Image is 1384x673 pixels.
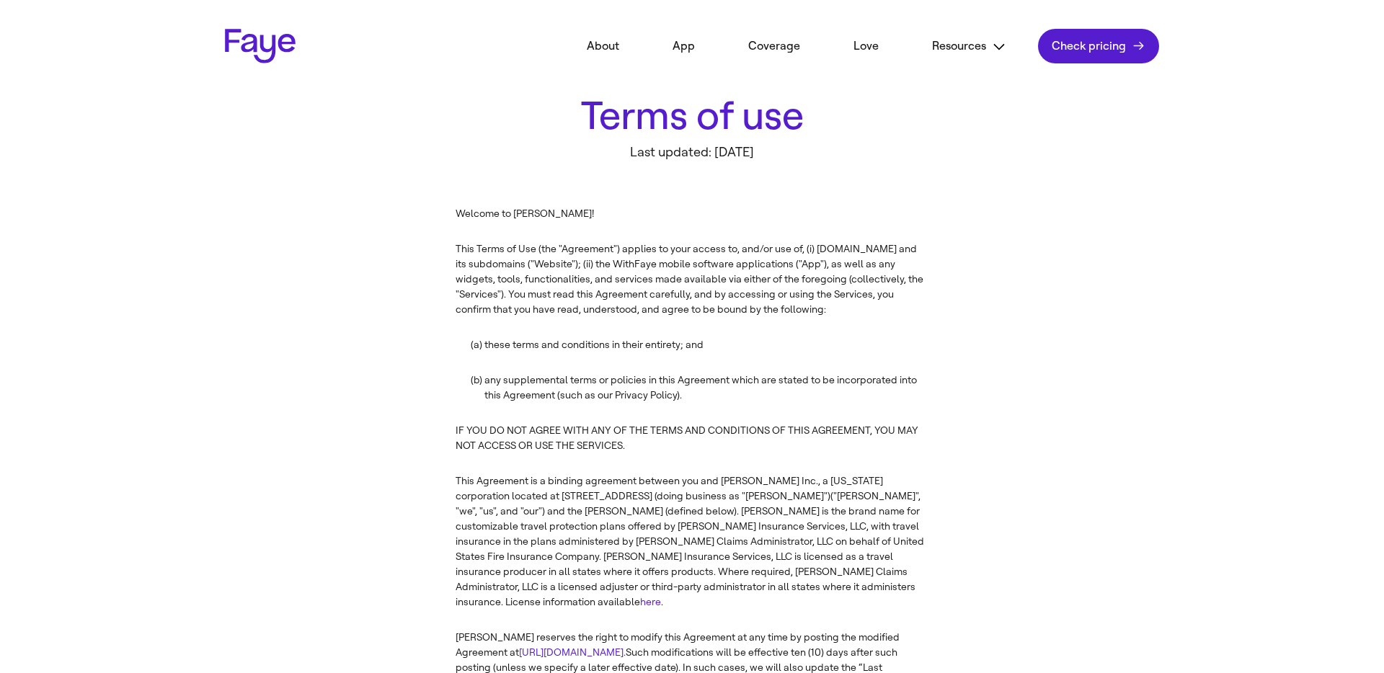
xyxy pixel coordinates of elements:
[225,29,296,63] a: Faye Logo
[456,473,928,610] p: This Agreement is a binding agreement between you and [PERSON_NAME] Inc., a [US_STATE] corporatio...
[456,144,928,161] div: Last updated: [DATE]
[1038,29,1159,63] a: Check pricing
[456,206,928,221] p: Welcome to [PERSON_NAME]!
[484,373,928,403] li: any supplemental terms or policies in this Agreement which are stated to be incorporated into thi...
[519,646,626,659] a: [URL][DOMAIN_NAME].
[456,423,928,453] p: IF YOU DO NOT AGREE WITH ANY OF THE TERMS AND CONDITIONS OF THIS AGREEMENT, YOU MAY NOT ACCESS OR...
[910,30,1028,63] button: Resources
[727,30,822,62] a: Coverage
[640,596,661,608] a: here
[832,30,900,62] a: Love
[456,92,928,141] h1: Terms of use
[484,337,928,352] li: these terms and conditions in their entirety; and
[651,30,717,62] a: App
[565,30,641,62] a: About
[456,241,928,317] p: This Terms of Use (the "Agreement") applies to your access to, and/or use of, (i) [DOMAIN_NAME] a...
